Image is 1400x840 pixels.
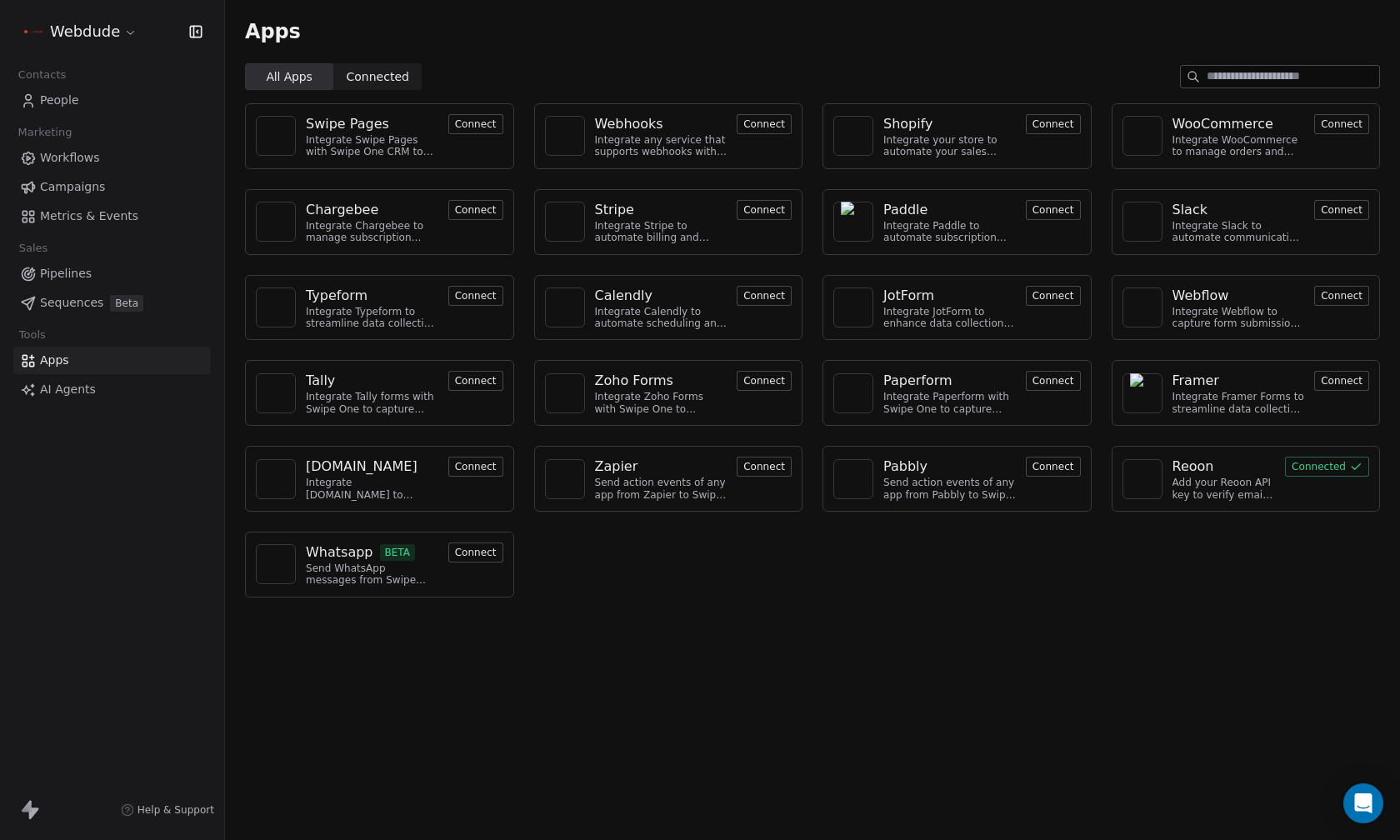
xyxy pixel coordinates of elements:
div: Integrate Chargebee to manage subscription billing and customer data. [306,220,438,244]
div: Integrate JotForm to enhance data collection and improve customer engagement. [883,306,1016,330]
a: Connect [448,116,503,132]
a: NA [256,373,296,413]
button: Connect [737,114,792,134]
a: Slack [1172,200,1305,220]
a: NA [545,202,585,242]
div: Pabbly [883,457,927,477]
span: Sales [12,236,55,261]
a: Connect [448,372,503,388]
a: Connect [448,544,503,560]
div: Calendly [595,286,652,306]
img: NA [1130,459,1155,499]
a: Connected [1285,458,1369,474]
div: [DOMAIN_NAME] [306,457,417,477]
a: Reoon [1172,457,1276,477]
a: Webflow [1172,286,1305,306]
a: JotForm [883,286,1016,306]
img: NA [263,544,288,584]
button: Webdude [20,17,141,46]
div: Integrate Stripe to automate billing and payments. [595,220,727,244]
a: Connect [1026,202,1081,217]
a: Calendly [595,286,727,306]
a: Pabbly [883,457,1016,477]
a: Connect [1026,116,1081,132]
div: Integrate Calendly to automate scheduling and event management. [595,306,727,330]
span: Campaigns [40,178,105,196]
a: NA [1122,202,1162,242]
div: Integrate Webflow to capture form submissions and automate customer engagement. [1172,306,1305,330]
span: BETA [380,544,416,561]
a: Webhooks [595,114,727,134]
a: Framer [1172,371,1305,391]
span: AI Agents [40,381,96,398]
a: Connect [1314,116,1369,132]
a: NA [256,202,296,242]
a: Chargebee [306,200,438,220]
span: People [40,92,79,109]
span: Marketing [11,120,79,145]
a: Connect [737,287,792,303]
div: Reoon [1172,457,1214,477]
span: Pipelines [40,265,92,282]
img: NA [552,287,577,327]
a: NA [256,459,296,499]
a: NA [1122,459,1162,499]
div: Slack [1172,200,1207,220]
button: Connect [1026,371,1081,391]
a: Zapier [595,457,727,477]
div: Integrate Framer Forms to streamline data collection and customer engagement. [1172,391,1305,415]
a: Connect [1314,372,1369,388]
span: Apps [245,19,301,44]
a: NA [1122,373,1162,413]
button: Connect [448,457,503,477]
button: Connect [448,542,503,562]
span: Webdude [50,21,120,42]
div: Add your Reoon API key to verify email address and reduce bounces [1172,477,1276,501]
button: Connect [737,200,792,220]
a: Connect [448,458,503,474]
img: NA [263,459,288,499]
div: Tally [306,371,335,391]
a: Help & Support [121,803,214,817]
div: Zoho Forms [595,371,673,391]
div: Integrate Paddle to automate subscription management and customer engagement. [883,220,1016,244]
img: NA [841,287,866,327]
a: Shopify [883,114,1016,134]
div: Stripe [595,200,634,220]
button: Connect [1026,200,1081,220]
button: Connect [737,371,792,391]
a: Connect [737,372,792,388]
a: Connect [448,287,503,303]
a: WooCommerce [1172,114,1305,134]
button: Connect [448,371,503,391]
div: Integrate Slack to automate communication and collaboration. [1172,220,1305,244]
div: Integrate Paperform with Swipe One to capture form submissions. [883,391,1016,415]
span: Connected [347,68,409,86]
a: SequencesBeta [13,289,211,317]
span: Sequences [40,294,103,312]
a: AI Agents [13,376,211,403]
a: Connect [1026,458,1081,474]
a: Campaigns [13,173,211,201]
a: Apps [13,347,211,374]
div: Integrate WooCommerce to manage orders and customer data [1172,134,1305,158]
img: NA [1130,373,1155,413]
img: NA [263,373,288,413]
a: Pipelines [13,260,211,287]
span: Beta [110,295,143,312]
a: NA [256,116,296,156]
a: Metrics & Events [13,202,211,230]
div: Integrate Typeform to streamline data collection and customer engagement. [306,306,438,330]
img: NA [552,373,577,413]
a: NA [1122,287,1162,327]
a: Tally [306,371,438,391]
span: Help & Support [137,803,214,817]
a: Connect [737,202,792,217]
a: Connect [737,116,792,132]
img: NA [552,116,577,156]
a: NA [833,373,873,413]
span: Metrics & Events [40,207,138,225]
div: Send WhatsApp messages from Swipe One to your customers [306,562,438,587]
button: Connect [1314,114,1369,134]
a: [DOMAIN_NAME] [306,457,438,477]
